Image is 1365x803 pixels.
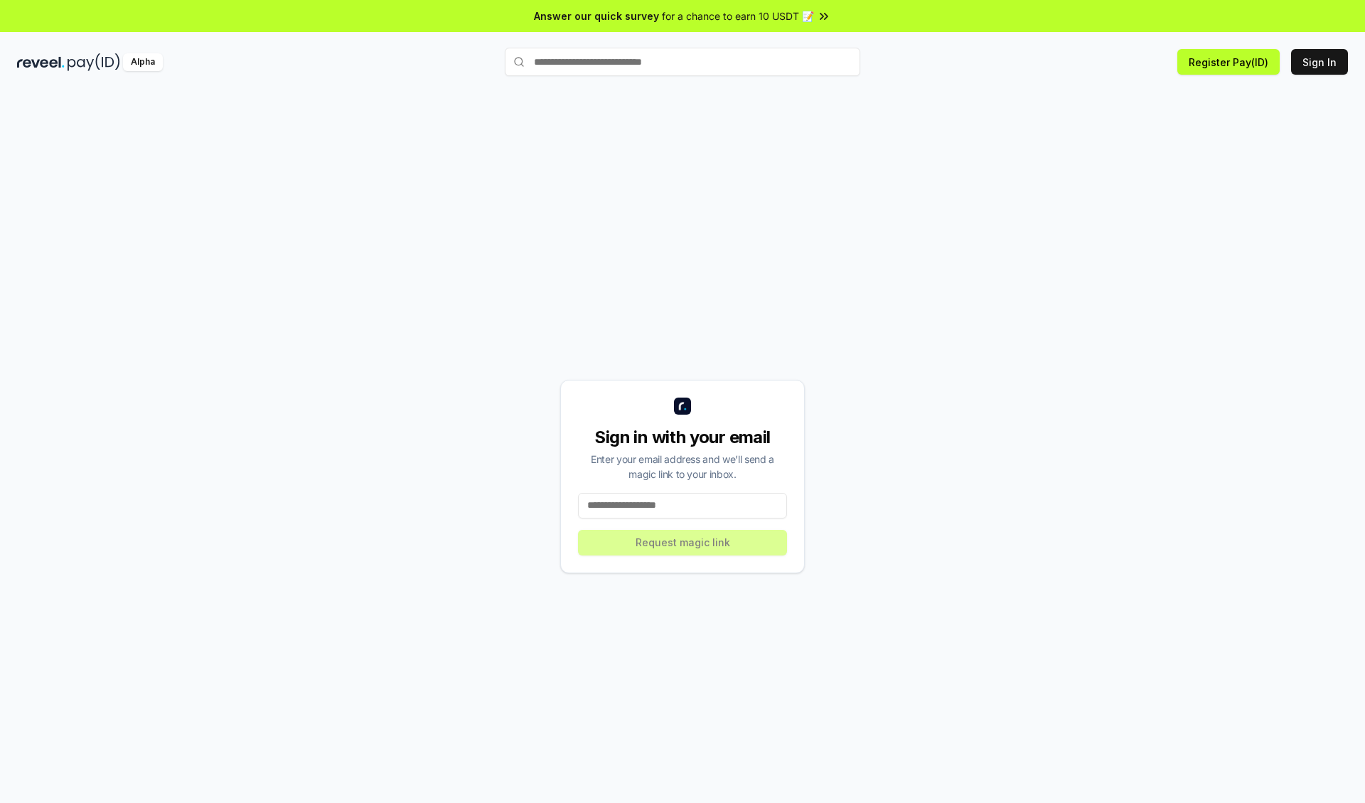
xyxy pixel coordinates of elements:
button: Sign In [1291,49,1348,75]
button: Register Pay(ID) [1177,49,1280,75]
img: reveel_dark [17,53,65,71]
span: Answer our quick survey [534,9,659,23]
div: Enter your email address and we’ll send a magic link to your inbox. [578,452,787,482]
div: Alpha [123,53,163,71]
img: pay_id [68,53,120,71]
img: logo_small [674,398,691,415]
div: Sign in with your email [578,426,787,449]
span: for a chance to earn 10 USDT 📝 [662,9,814,23]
